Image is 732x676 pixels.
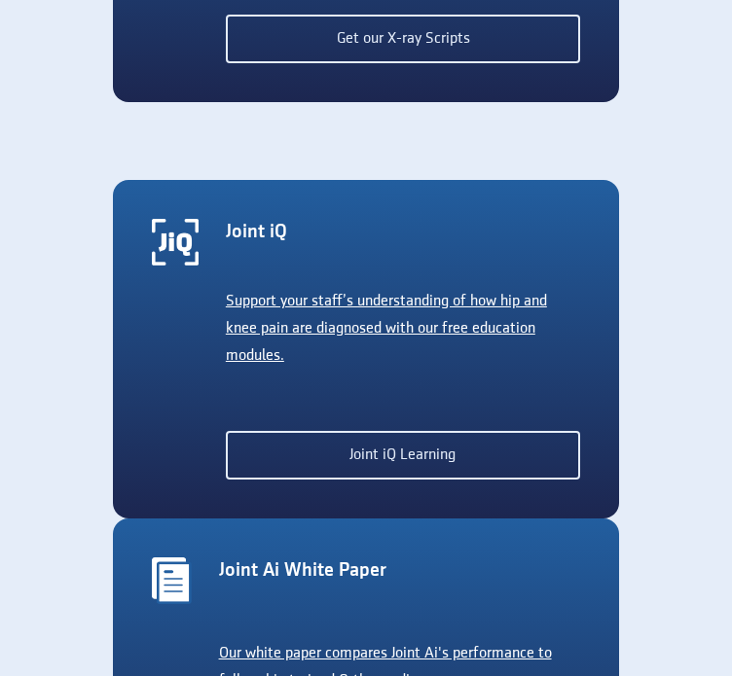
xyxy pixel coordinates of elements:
div: Joint Ai White Paper [219,557,580,585]
a: Joint iQ Learning [226,431,580,480]
div: Support your staff’s understanding of how hip and knee pain are diagnosed with our free education... [226,288,580,370]
a: Get our X-ray Scripts [226,15,580,63]
div: Joint iQ [226,219,580,246]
